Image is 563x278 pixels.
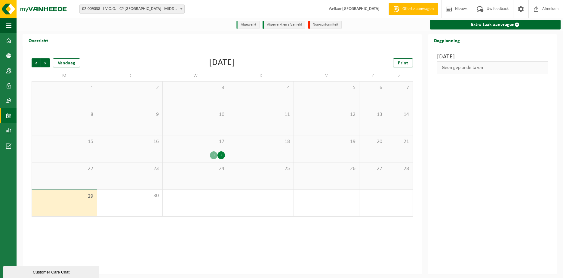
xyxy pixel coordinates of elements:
span: 1 [35,85,94,91]
h3: [DATE] [437,52,548,61]
td: Z [359,70,386,81]
div: 11 [210,151,217,159]
span: 8 [35,111,94,118]
span: 28 [389,165,410,172]
span: 23 [100,165,159,172]
span: 22 [35,165,94,172]
span: 02-009038 - I.V.O.O. - CP MIDDELKERKE - MIDDELKERKE [79,5,185,14]
li: Afgewerkt [236,21,260,29]
span: 3 [166,85,225,91]
span: 12 [297,111,356,118]
h2: Overzicht [23,34,54,46]
span: 4 [231,85,291,91]
a: Extra taak aanvragen [430,20,561,29]
span: 6 [362,85,383,91]
span: Print [398,61,408,66]
span: 02-009038 - I.V.O.O. - CP MIDDELKERKE - MIDDELKERKE [80,5,184,13]
td: D [228,70,294,81]
span: 2 [100,85,159,91]
span: 18 [231,138,291,145]
span: 24 [166,165,225,172]
div: Geen geplande taken [437,61,548,74]
span: 29 [35,193,94,200]
span: 7 [389,85,410,91]
span: 9 [100,111,159,118]
span: Volgende [41,58,50,67]
h2: Dagplanning [428,34,466,46]
span: 16 [100,138,159,145]
li: Afgewerkt en afgemeld [263,21,305,29]
span: 30 [100,193,159,199]
span: 19 [297,138,356,145]
strong: [GEOGRAPHIC_DATA] [342,7,380,11]
span: 15 [35,138,94,145]
span: Offerte aanvragen [401,6,435,12]
span: 20 [362,138,383,145]
div: 2 [217,151,225,159]
div: Vandaag [53,58,80,67]
span: 10 [166,111,225,118]
li: Non-conformiteit [308,21,342,29]
td: M [32,70,97,81]
td: D [97,70,163,81]
td: V [294,70,359,81]
span: 13 [362,111,383,118]
span: 25 [231,165,291,172]
td: Z [386,70,413,81]
span: 11 [231,111,291,118]
a: Offerte aanvragen [389,3,438,15]
span: 17 [166,138,225,145]
span: Vorige [32,58,41,67]
span: 21 [389,138,410,145]
iframe: chat widget [3,265,100,278]
div: [DATE] [209,58,235,67]
a: Print [393,58,413,67]
td: W [163,70,228,81]
span: 27 [362,165,383,172]
span: 5 [297,85,356,91]
span: 14 [389,111,410,118]
span: 26 [297,165,356,172]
